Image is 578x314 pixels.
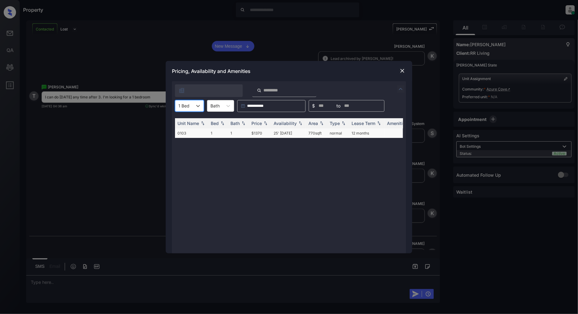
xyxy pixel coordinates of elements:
div: Type [330,121,340,126]
img: sorting [263,121,269,125]
td: 1 [228,128,249,138]
div: Area [308,121,318,126]
td: $1370 [249,128,271,138]
div: Price [251,121,262,126]
img: icon-zuma [257,88,262,93]
span: $ [312,103,315,109]
td: normal [327,128,349,138]
div: Lease Term [352,121,375,126]
img: sorting [297,121,303,125]
img: sorting [319,121,325,125]
div: Amenities [387,121,408,126]
img: close [399,68,405,74]
div: Bath [230,121,240,126]
td: 0103 [175,128,208,138]
td: 12 months [349,128,385,138]
img: sorting [200,121,206,125]
div: Pricing, Availability and Amenities [166,61,412,81]
img: sorting [240,121,246,125]
div: Availability [274,121,297,126]
img: icon-zuma [179,87,185,94]
td: 25' [DATE] [271,128,306,138]
span: to [336,103,340,109]
div: Bed [211,121,219,126]
img: sorting [376,121,382,125]
img: sorting [219,121,226,125]
td: 770 sqft [306,128,327,138]
img: sorting [340,121,347,125]
img: icon-zuma [397,85,405,93]
div: Unit Name [177,121,199,126]
td: 1 [208,128,228,138]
